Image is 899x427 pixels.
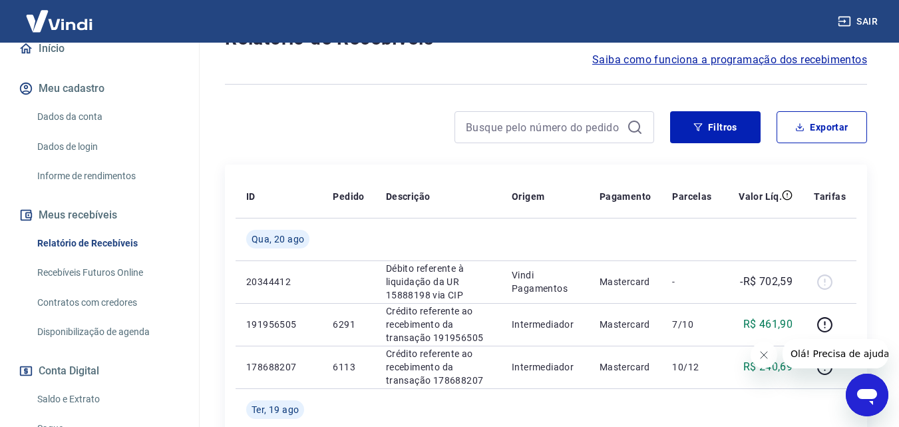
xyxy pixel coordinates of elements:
button: Sair [835,9,883,34]
iframe: Botão para abrir a janela de mensagens [846,374,888,416]
a: Recebíveis Futuros Online [32,259,183,286]
button: Conta Digital [16,356,183,386]
p: 6291 [333,318,364,331]
button: Filtros [670,111,761,143]
button: Meu cadastro [16,74,183,103]
a: Dados de login [32,133,183,161]
p: Parcelas [672,190,711,203]
p: 191956505 [246,318,311,331]
p: Crédito referente ao recebimento da transação 191956505 [386,304,490,344]
img: Vindi [16,1,102,41]
p: Crédito referente ao recebimento da transação 178688207 [386,347,490,387]
p: 20344412 [246,275,311,288]
p: Vindi Pagamentos [512,268,578,295]
a: Relatório de Recebíveis [32,230,183,257]
button: Meus recebíveis [16,201,183,230]
span: Ter, 19 ago [252,403,299,416]
a: Saldo e Extrato [32,386,183,413]
p: R$ 461,90 [743,316,793,332]
a: Início [16,34,183,63]
span: Olá! Precisa de ajuda? [8,9,112,20]
p: -R$ 702,59 [740,274,793,290]
iframe: Mensagem da empresa [783,339,888,368]
p: Mastercard [600,318,651,331]
a: Dados da conta [32,103,183,131]
p: Débito referente à liquidação da UR 15888198 via CIP [386,262,490,302]
a: Disponibilização de agenda [32,318,183,346]
button: Exportar [777,111,867,143]
p: 6113 [333,360,364,374]
a: Saiba como funciona a programação dos recebimentos [592,52,867,68]
p: ID [246,190,256,203]
a: Informe de rendimentos [32,163,183,190]
p: Descrição [386,190,431,203]
p: Intermediador [512,318,578,331]
p: Tarifas [814,190,846,203]
p: Intermediador [512,360,578,374]
iframe: Fechar mensagem [751,342,777,368]
p: 10/12 [672,360,711,374]
p: Origem [512,190,544,203]
p: 178688207 [246,360,311,374]
span: Qua, 20 ago [252,232,304,246]
p: 7/10 [672,318,711,331]
input: Busque pelo número do pedido [466,117,622,137]
p: R$ 240,69 [743,359,793,375]
p: Pagamento [600,190,651,203]
a: Contratos com credores [32,289,183,316]
p: Mastercard [600,360,651,374]
p: Valor Líq. [739,190,782,203]
p: - [672,275,711,288]
p: Mastercard [600,275,651,288]
p: Pedido [333,190,364,203]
